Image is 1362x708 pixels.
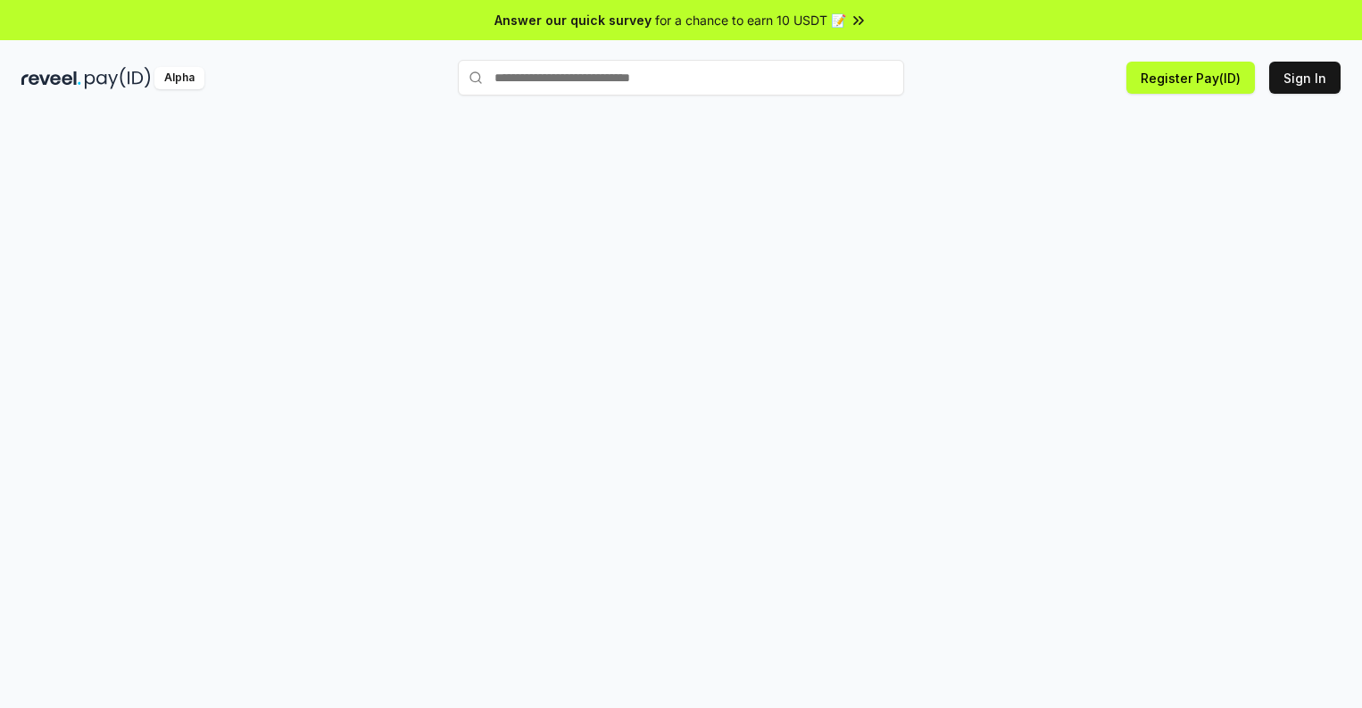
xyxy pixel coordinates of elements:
[154,67,204,89] div: Alpha
[85,67,151,89] img: pay_id
[494,11,652,29] span: Answer our quick survey
[1126,62,1255,94] button: Register Pay(ID)
[1269,62,1341,94] button: Sign In
[655,11,846,29] span: for a chance to earn 10 USDT 📝
[21,67,81,89] img: reveel_dark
